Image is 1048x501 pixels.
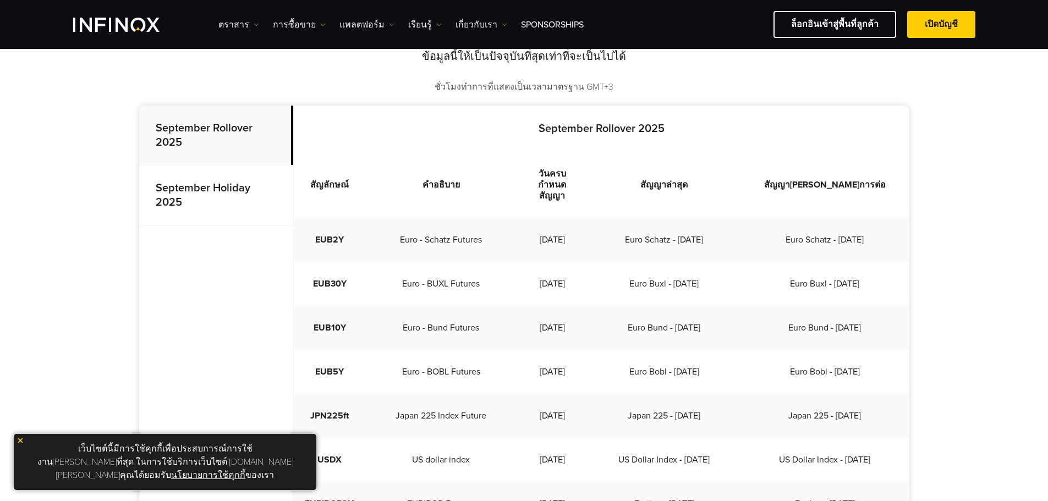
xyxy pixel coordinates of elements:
a: เรียนรู้ [408,18,442,31]
td: [DATE] [517,394,588,438]
a: INFINOX Logo [73,18,185,32]
strong: September Rollover 2025 [539,122,665,135]
td: [DATE] [517,306,588,350]
th: สัญลักษณ์ [294,152,366,218]
td: USDX [294,438,366,482]
a: นโยบายการใช้คุกกี้ [171,470,245,481]
td: Japan 225 Index Future [366,394,517,438]
th: สัญญา[PERSON_NAME]การต่อ [740,152,909,218]
a: ตราสาร [218,18,259,31]
td: US Dollar Index - [DATE] [588,438,740,482]
strong: September Holiday 2025 [156,181,250,209]
td: Euro Buxl - [DATE] [588,262,740,306]
td: Euro Bobl - [DATE] [740,350,909,394]
a: Sponsorships [521,18,584,31]
td: EUB5Y [294,350,366,394]
td: Japan 225 - [DATE] [740,394,909,438]
td: [DATE] [517,438,588,482]
th: วันครบกำหนดสัญญา [517,152,588,218]
td: Euro - BOBL Futures [366,350,517,394]
td: Euro Bund - [DATE] [740,306,909,350]
td: Japan 225 - [DATE] [588,394,740,438]
td: Euro Bobl - [DATE] [588,350,740,394]
td: EUB10Y [294,306,366,350]
td: [DATE] [517,262,588,306]
td: Euro - BUXL Futures [366,262,517,306]
a: ล็อกอินเข้าสู่พื้นที่ลูกค้า [773,11,896,38]
a: แพลตฟอร์ม [339,18,394,31]
th: สัญญาล่าสุด [588,152,740,218]
td: US Dollar Index - [DATE] [740,438,909,482]
td: JPN225ft [294,394,366,438]
td: [DATE] [517,350,588,394]
td: Euro - Bund Futures [366,306,517,350]
td: Euro Schatz - [DATE] [740,218,909,262]
td: Euro Bund - [DATE] [588,306,740,350]
td: Euro Schatz - [DATE] [588,218,740,262]
a: เปิดบัญชี [907,11,975,38]
img: yellow close icon [17,437,24,444]
strong: September Rollover 2025 [156,122,253,149]
p: ชั่วโมงทำการที่แสดงเป็นเวลามาตรฐาน GMT+3 [139,81,909,93]
td: Euro Buxl - [DATE] [740,262,909,306]
td: [DATE] [517,218,588,262]
th: คำอธิบาย [366,152,517,218]
td: EUB2Y [294,218,366,262]
td: EUB30Y [294,262,366,306]
td: US dollar index [366,438,517,482]
a: เกี่ยวกับเรา [456,18,507,31]
p: เว็บไซต์นี้มีการใช้คุกกี้เพื่อประสบการณ์การใช้งาน[PERSON_NAME]ที่สุด ในการใช้บริการเว็บไซต์ [DOMA... [19,439,311,485]
td: Euro - Schatz Futures [366,218,517,262]
a: การซื้อขาย [273,18,326,31]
